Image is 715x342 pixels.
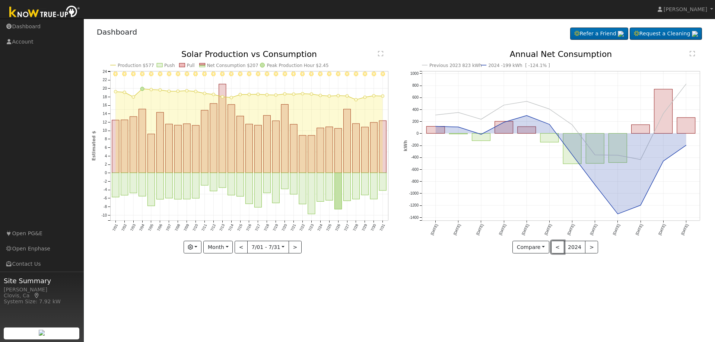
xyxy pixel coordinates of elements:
[412,83,419,87] text: 800
[150,88,153,91] circle: onclick=""
[308,135,315,173] rect: onclick=""
[318,71,322,76] i: 7/24 - Clear
[267,63,328,68] text: Peak Production Hour $2.45
[121,173,128,195] rect: onclick=""
[112,120,119,173] rect: onclick=""
[381,71,385,76] i: 7/31 - Clear
[685,83,688,86] circle: onclick=""
[498,223,507,236] text: [DATE]
[370,173,377,199] rect: onclick=""
[571,153,574,156] circle: onclick=""
[114,90,117,93] circle: onclick=""
[411,179,419,183] text: -800
[175,71,180,76] i: 7/08 - Clear
[101,213,107,217] text: -10
[355,98,357,101] circle: onclick=""
[257,93,260,96] circle: onclick=""
[181,49,317,59] text: Solar Production vs Consumption
[174,223,181,232] text: 7/08
[518,127,536,134] rect: onclick=""
[283,93,286,96] circle: onclick=""
[147,223,154,232] text: 7/05
[308,173,315,214] rect: onclick=""
[299,223,305,232] text: 7/22
[272,173,279,203] rect: onclick=""
[282,71,287,76] i: 7/20 - Clear
[372,95,375,98] circle: onclick=""
[245,173,252,204] rect: onclick=""
[272,121,279,173] rect: onclick=""
[131,71,136,76] i: 7/03 - Clear
[132,96,135,99] circle: onclick=""
[158,71,162,76] i: 7/06 - Clear
[201,111,208,173] rect: onclick=""
[372,71,376,76] i: 7/30 - Clear
[409,215,419,220] text: -1400
[219,173,226,188] rect: onclick=""
[228,105,235,173] rect: onclick=""
[521,223,530,236] text: [DATE]
[212,93,215,96] circle: onclick=""
[319,94,322,97] circle: onclick=""
[112,223,118,232] text: 7/01
[476,223,484,236] text: [DATE]
[130,116,137,173] rect: onclick=""
[273,71,278,76] i: 7/19 - Clear
[245,124,252,173] rect: onclick=""
[112,173,119,197] rect: onclick=""
[281,223,287,232] text: 7/20
[616,154,619,157] circle: onclick=""
[680,223,689,236] text: [DATE]
[105,137,107,141] text: 8
[202,71,207,76] i: 7/11 - Clear
[290,124,297,173] rect: onclick=""
[138,223,145,232] text: 7/04
[289,241,302,253] button: >
[263,173,270,193] rect: onclick=""
[301,92,304,95] circle: onclick=""
[104,188,107,192] text: -4
[235,241,248,253] button: <
[129,223,136,232] text: 7/03
[662,160,665,163] circle: onclick=""
[548,108,551,111] circle: onclick=""
[210,173,217,191] rect: onclick=""
[343,223,350,232] text: 7/27
[194,90,197,93] circle: onclick=""
[334,128,341,173] rect: onclick=""
[618,31,624,37] img: retrieve
[274,94,277,97] circle: onclick=""
[434,125,437,128] circle: onclick=""
[130,173,137,193] rect: onclick=""
[236,173,244,196] rect: onclick=""
[685,144,688,147] circle: onclick=""
[639,204,642,207] circle: onclick=""
[118,63,154,68] text: Production $577
[632,125,650,133] rect: onclick=""
[263,223,270,232] text: 7/18
[91,131,96,161] text: Estimated $
[211,71,216,76] i: 7/12 - Clear
[352,124,359,173] rect: onclick=""
[430,223,438,236] text: [DATE]
[192,223,198,232] text: 7/10
[254,223,261,232] text: 7/17
[228,173,235,195] rect: onclick=""
[327,71,331,76] i: 7/25 - Clear
[203,241,233,253] button: Month
[381,95,384,98] circle: onclick=""
[121,120,128,173] rect: onclick=""
[334,223,341,232] text: 7/26
[361,173,368,195] rect: onclick=""
[609,134,627,163] rect: onclick=""
[590,223,598,236] text: [DATE]
[254,173,261,208] rect: onclick=""
[247,241,289,253] button: 7/01 - 7/31
[409,191,419,195] text: -1000
[210,103,217,173] rect: onclick=""
[265,71,269,76] i: 7/18 - Clear
[299,173,306,204] rect: onclick=""
[594,183,597,186] circle: onclick=""
[361,223,368,232] text: 7/29
[502,104,505,107] circle: onclick=""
